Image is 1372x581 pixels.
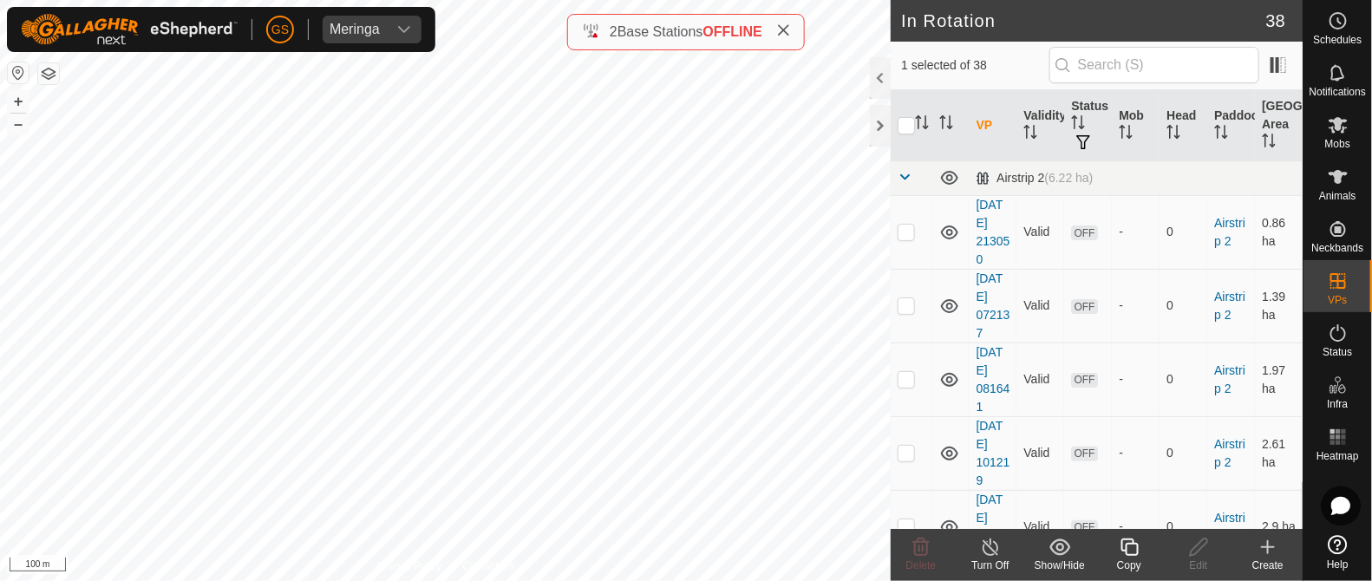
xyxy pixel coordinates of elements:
[1303,528,1372,577] a: Help
[976,171,1093,186] div: Airstrip 2
[1266,8,1285,34] span: 38
[939,118,953,132] p-sorticon: Activate to sort
[1119,297,1153,315] div: -
[976,493,1009,561] a: [DATE] 072243
[976,345,1009,414] a: [DATE] 081641
[1214,511,1245,543] a: Airstrip 2
[1207,90,1255,161] th: Paddock
[617,24,703,39] span: Base Stations
[901,10,1265,31] h2: In Rotation
[1045,171,1094,185] span: (6.22 ha)
[1119,370,1153,388] div: -
[1016,195,1064,269] td: Valid
[1025,558,1094,573] div: Show/Hide
[1214,290,1245,322] a: Airstrip 2
[1160,490,1207,564] td: 0
[1255,490,1303,564] td: 2.9 ha
[1327,399,1348,409] span: Infra
[1327,559,1349,570] span: Help
[1255,195,1303,269] td: 0.86 ha
[969,90,1016,161] th: VP
[703,24,762,39] span: OFFLINE
[906,559,937,571] span: Delete
[8,62,29,83] button: Reset Map
[976,271,1009,340] a: [DATE] 072137
[8,91,29,112] button: +
[1119,444,1153,462] div: -
[610,24,617,39] span: 2
[1119,223,1153,241] div: -
[1255,416,1303,490] td: 2.61 ha
[1262,136,1276,150] p-sorticon: Activate to sort
[1164,558,1233,573] div: Edit
[1311,243,1363,253] span: Neckbands
[1071,447,1097,461] span: OFF
[1071,225,1097,240] span: OFF
[1255,269,1303,343] td: 1.39 ha
[1214,437,1245,469] a: Airstrip 2
[1323,347,1352,357] span: Status
[1119,518,1153,536] div: -
[1166,127,1180,141] p-sorticon: Activate to sort
[1160,416,1207,490] td: 0
[1071,299,1097,314] span: OFF
[1023,127,1037,141] p-sorticon: Activate to sort
[1016,490,1064,564] td: Valid
[1255,343,1303,416] td: 1.97 ha
[1313,35,1362,45] span: Schedules
[1214,363,1245,395] a: Airstrip 2
[1325,139,1350,149] span: Mobs
[1214,216,1245,248] a: Airstrip 2
[901,56,1049,75] span: 1 selected of 38
[1310,87,1366,97] span: Notifications
[976,198,1009,266] a: [DATE] 213050
[956,558,1025,573] div: Turn Off
[1016,343,1064,416] td: Valid
[1160,343,1207,416] td: 0
[1016,90,1064,161] th: Validity
[21,14,238,45] img: Gallagher Logo
[1255,90,1303,161] th: [GEOGRAPHIC_DATA] Area
[1316,451,1359,461] span: Heatmap
[1071,520,1097,535] span: OFF
[271,21,289,39] span: GS
[1016,269,1064,343] td: Valid
[1049,47,1259,83] input: Search (S)
[387,16,421,43] div: dropdown trigger
[323,16,387,43] span: Meringa
[462,558,513,574] a: Contact Us
[915,118,929,132] p-sorticon: Activate to sort
[377,558,442,574] a: Privacy Policy
[330,23,380,36] div: Meringa
[1160,195,1207,269] td: 0
[1160,269,1207,343] td: 0
[8,114,29,134] button: –
[976,419,1009,487] a: [DATE] 101219
[1233,558,1303,573] div: Create
[1214,127,1228,141] p-sorticon: Activate to sort
[1160,90,1207,161] th: Head
[38,63,59,84] button: Map Layers
[1328,295,1347,305] span: VPs
[1319,191,1356,201] span: Animals
[1016,416,1064,490] td: Valid
[1071,373,1097,388] span: OFF
[1094,558,1164,573] div: Copy
[1071,118,1085,132] p-sorticon: Activate to sort
[1064,90,1112,161] th: Status
[1119,127,1133,141] p-sorticon: Activate to sort
[1112,90,1160,161] th: Mob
